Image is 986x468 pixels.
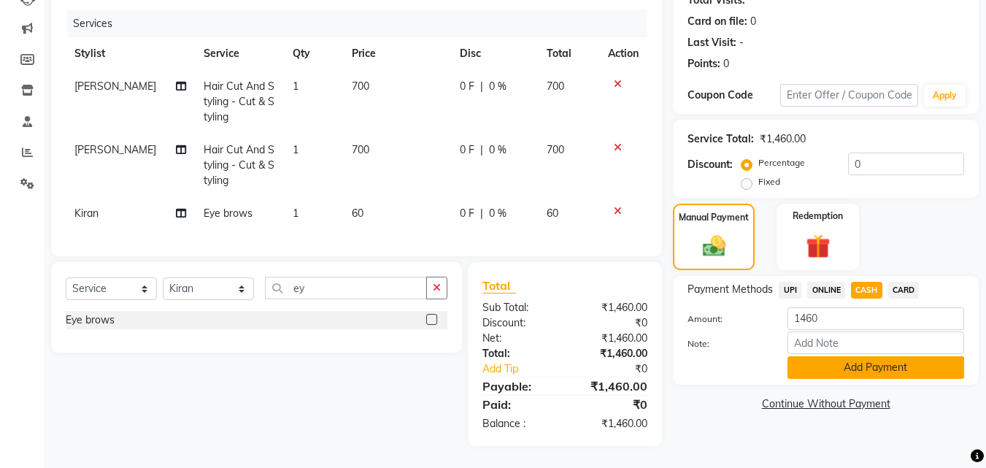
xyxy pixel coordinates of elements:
button: Apply [924,85,966,107]
th: Disc [451,37,538,70]
span: 1 [293,80,299,93]
span: Hair Cut And Styling - Cut & Styling [204,80,274,123]
th: Total [538,37,600,70]
span: | [480,142,483,158]
div: - [739,35,744,50]
span: CARD [888,282,920,299]
label: Fixed [758,175,780,188]
span: Kiran [74,207,99,220]
span: 700 [547,80,564,93]
div: Last Visit: [687,35,736,50]
span: 1 [293,207,299,220]
span: 0 % [489,142,507,158]
span: UPI [779,282,801,299]
span: 0 F [460,142,474,158]
span: [PERSON_NAME] [74,80,156,93]
th: Service [195,37,284,70]
input: Amount [787,307,964,330]
div: Eye brows [66,312,115,328]
span: CASH [851,282,882,299]
div: Discount: [687,157,733,172]
span: 700 [352,80,369,93]
div: ₹1,460.00 [760,131,806,147]
div: Balance : [471,416,565,431]
th: Action [599,37,647,70]
th: Price [343,37,451,70]
span: ONLINE [807,282,845,299]
input: Search or Scan [265,277,427,299]
div: ₹0 [565,315,658,331]
div: Discount: [471,315,565,331]
div: Services [67,10,658,37]
div: Payable: [471,377,565,395]
th: Stylist [66,37,195,70]
input: Add Note [787,331,964,354]
span: 0 F [460,79,474,94]
span: 60 [352,207,363,220]
div: ₹1,460.00 [565,416,658,431]
div: Paid: [471,396,565,413]
input: Enter Offer / Coupon Code [780,84,918,107]
span: 0 F [460,206,474,221]
a: Add Tip [471,361,580,377]
div: ₹1,460.00 [565,377,658,395]
img: _cash.svg [696,233,733,259]
span: [PERSON_NAME] [74,143,156,156]
span: 0 % [489,79,507,94]
div: Total: [471,346,565,361]
span: 700 [547,143,564,156]
div: ₹1,460.00 [565,331,658,346]
div: ₹0 [565,396,658,413]
span: Payment Methods [687,282,773,297]
span: Eye brows [204,207,253,220]
label: Note: [677,337,776,350]
span: | [480,206,483,221]
a: Continue Without Payment [676,396,976,412]
span: | [480,79,483,94]
div: Points: [687,56,720,72]
label: Percentage [758,156,805,169]
div: Card on file: [687,14,747,29]
div: 0 [750,14,756,29]
span: 60 [547,207,558,220]
div: Sub Total: [471,300,565,315]
img: _gift.svg [798,231,838,261]
div: ₹1,460.00 [565,346,658,361]
th: Qty [284,37,343,70]
div: Service Total: [687,131,754,147]
span: Hair Cut And Styling - Cut & Styling [204,143,274,187]
span: 700 [352,143,369,156]
button: Add Payment [787,356,964,379]
div: Net: [471,331,565,346]
label: Manual Payment [679,211,749,224]
span: 0 % [489,206,507,221]
span: Total [482,278,516,294]
div: Coupon Code [687,88,779,103]
div: 0 [723,56,729,72]
label: Redemption [793,210,843,223]
label: Amount: [677,312,776,326]
span: 1 [293,143,299,156]
div: ₹1,460.00 [565,300,658,315]
div: ₹0 [581,361,659,377]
